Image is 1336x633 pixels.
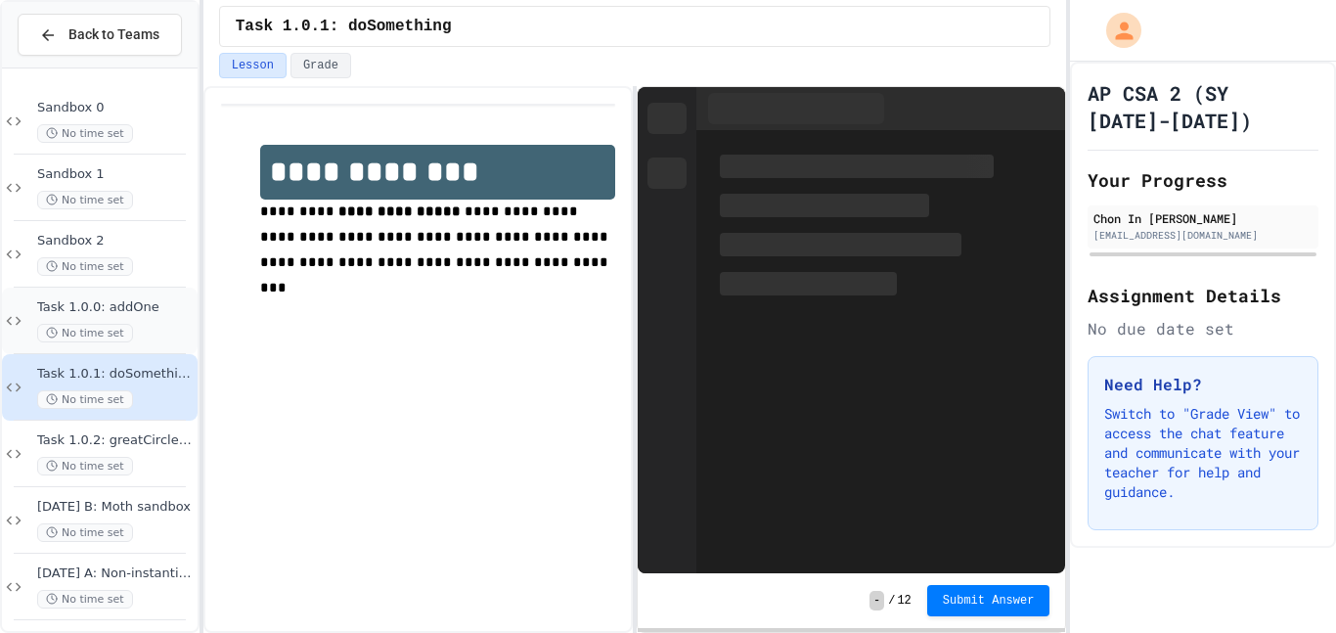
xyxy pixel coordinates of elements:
[37,191,133,209] span: No time set
[1088,79,1318,134] h1: AP CSA 2 (SY [DATE]-[DATE])
[37,100,194,116] span: Sandbox 0
[1093,209,1313,227] div: Chon In [PERSON_NAME]
[1088,282,1318,309] h2: Assignment Details
[37,324,133,342] span: No time set
[1086,8,1146,53] div: My Account
[236,15,452,38] span: Task 1.0.1: doSomething
[37,257,133,276] span: No time set
[888,593,895,609] span: /
[290,53,351,78] button: Grade
[37,299,194,316] span: Task 1.0.0: addOne
[37,233,194,249] span: Sandbox 2
[37,457,133,475] span: No time set
[37,565,194,582] span: [DATE] A: Non-instantiated classes
[68,24,159,45] span: Back to Teams
[1088,317,1318,340] div: No due date set
[1104,404,1302,502] p: Switch to "Grade View" to access the chat feature and communicate with your teacher for help and ...
[37,390,133,409] span: No time set
[37,590,133,609] span: No time set
[18,14,182,56] button: Back to Teams
[943,593,1035,609] span: Submit Answer
[869,591,884,610] span: -
[37,366,194,383] span: Task 1.0.1: doSomething
[1088,166,1318,194] h2: Your Progress
[897,593,911,609] span: 12
[37,432,194,449] span: Task 1.0.2: greatCircleDistance
[37,166,194,183] span: Sandbox 1
[1104,373,1302,396] h3: Need Help?
[37,124,133,143] span: No time set
[37,499,194,516] span: [DATE] B: Moth sandbox
[1093,228,1313,243] div: [EMAIL_ADDRESS][DOMAIN_NAME]
[37,523,133,542] span: No time set
[219,53,287,78] button: Lesson
[927,585,1050,616] button: Submit Answer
